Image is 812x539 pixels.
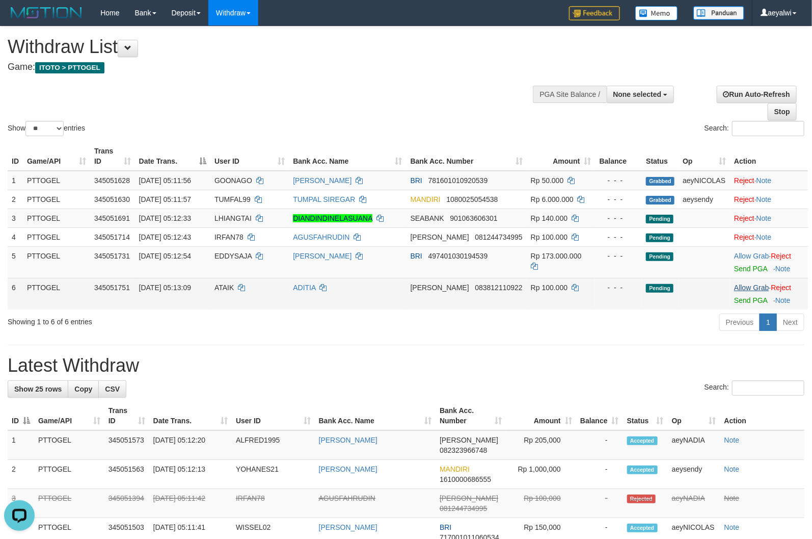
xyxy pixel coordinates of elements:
td: 2 [8,190,23,209]
td: · [730,209,808,227]
span: [PERSON_NAME] [411,233,469,241]
th: Game/API: activate to sort column ascending [23,142,90,171]
td: · [730,278,808,310]
td: 1 [8,171,23,190]
td: 345051394 [104,489,149,518]
th: Op: activate to sort column ascending [679,142,730,171]
button: Open LiveChat chat widget [4,4,35,35]
a: Note [775,296,791,304]
label: Show entries [8,121,85,136]
td: aeysendy [668,460,720,489]
td: 3 [8,489,34,518]
td: - [576,489,623,518]
a: Reject [734,233,754,241]
a: [PERSON_NAME] [319,465,377,473]
a: Note [775,265,791,273]
a: Next [776,314,804,331]
th: Bank Acc. Number: activate to sort column ascending [436,401,506,430]
span: Grabbed [646,196,674,204]
span: Accepted [627,524,658,532]
td: PTTOGEL [23,190,90,209]
span: ATAIK [214,284,234,292]
td: 1 [8,430,34,460]
a: CSV [98,380,126,398]
a: Stop [768,103,797,120]
a: Reject [734,176,754,185]
span: Copy 497401030194539 to clipboard [428,252,488,260]
a: Send PGA [734,265,767,273]
a: ADITIA [293,284,315,292]
td: 345051573 [104,430,149,460]
span: Grabbed [646,177,674,186]
th: Bank Acc. Number: activate to sort column ascending [407,142,527,171]
td: - [576,430,623,460]
a: Reject [771,284,792,292]
th: Trans ID: activate to sort column ascending [90,142,135,171]
span: LHIANGTAI [214,214,252,222]
td: 345051563 [104,460,149,489]
span: · [734,252,771,260]
span: MANDIRI [411,195,441,203]
a: DIANDINDINELASUANA [293,214,372,222]
span: Copy 083812110922 to clipboard [475,284,522,292]
span: 345051714 [94,233,130,241]
td: PTTOGEL [23,246,90,278]
div: - - - [599,175,638,186]
a: Run Auto-Refresh [717,86,797,103]
span: Copy 081244734995 to clipboard [440,504,487,512]
a: Note [724,436,740,444]
span: Copy 1080025054538 to clipboard [446,195,498,203]
span: GOONAGO [214,176,252,185]
div: - - - [599,232,638,242]
th: Game/API: activate to sort column ascending [34,401,104,430]
a: Reject [734,195,754,203]
th: Bank Acc. Name: activate to sort column ascending [315,401,436,430]
td: ALFRED1995 [232,430,315,460]
th: Date Trans.: activate to sort column descending [135,142,210,171]
img: MOTION_logo.png [8,5,85,20]
span: Rejected [627,495,656,503]
span: [DATE] 05:12:33 [139,214,191,222]
th: Status: activate to sort column ascending [623,401,668,430]
td: 2 [8,460,34,489]
span: 345051691 [94,214,130,222]
th: Op: activate to sort column ascending [668,401,720,430]
a: [PERSON_NAME] [319,523,377,531]
span: CSV [105,385,120,393]
a: AGUSFAHRUDIN [319,494,375,502]
td: Rp 1,000,000 [506,460,576,489]
td: Rp 205,000 [506,430,576,460]
a: Note [756,195,772,203]
td: · [730,246,808,278]
td: PTTOGEL [23,278,90,310]
a: Send PGA [734,296,767,304]
td: Rp 100,000 [506,489,576,518]
span: 345051628 [94,176,130,185]
th: Status [642,142,679,171]
a: Note [756,214,772,222]
span: [DATE] 05:12:43 [139,233,191,241]
a: Note [724,494,740,502]
input: Search: [732,121,804,136]
span: 345051731 [94,252,130,260]
span: Accepted [627,437,658,445]
a: Note [756,233,772,241]
span: MANDIRI [440,465,470,473]
th: User ID: activate to sort column ascending [210,142,289,171]
span: Pending [646,215,673,223]
span: None selected [613,90,662,98]
a: [PERSON_NAME] [293,176,351,185]
td: 4 [8,227,23,246]
span: ITOTO > PTTOGEL [35,62,104,73]
td: 5 [8,246,23,278]
span: [PERSON_NAME] [440,494,498,502]
td: aeyNICOLAS [679,171,730,190]
td: aeyNADIA [668,489,720,518]
span: [PERSON_NAME] [440,436,498,444]
div: - - - [599,251,638,261]
label: Search: [705,121,804,136]
a: Reject [771,252,792,260]
span: Rp 50.000 [531,176,564,185]
div: Showing 1 to 6 of 6 entries [8,313,331,327]
td: · [730,227,808,246]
